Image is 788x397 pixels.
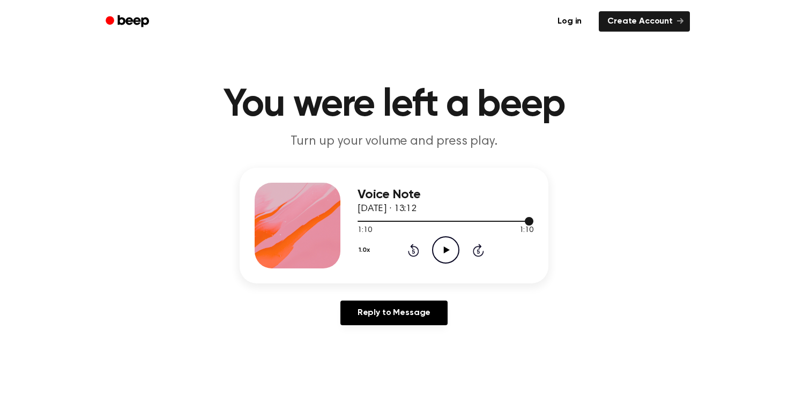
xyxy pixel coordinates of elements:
a: Log in [547,9,592,34]
span: [DATE] · 13:12 [358,204,417,214]
p: Turn up your volume and press play. [188,133,600,151]
span: 1:10 [358,225,371,236]
span: 1:10 [519,225,533,236]
a: Beep [98,11,159,32]
button: 1.0x [358,241,374,259]
h3: Voice Note [358,188,533,202]
a: Create Account [599,11,690,32]
a: Reply to Message [340,301,448,325]
h1: You were left a beep [120,86,668,124]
